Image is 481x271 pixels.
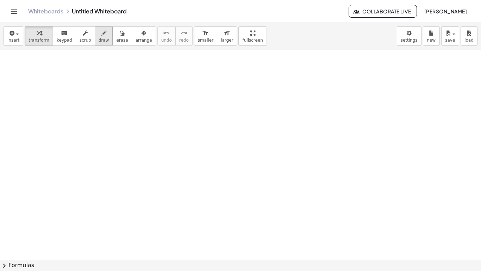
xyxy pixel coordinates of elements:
button: settings [397,26,421,46]
span: [PERSON_NAME] [424,8,467,14]
button: keyboardkeypad [53,26,76,46]
span: transform [29,38,49,43]
i: redo [181,29,187,37]
button: new [423,26,440,46]
span: arrange [136,38,152,43]
span: keypad [57,38,72,43]
span: save [445,38,455,43]
button: erase [112,26,132,46]
button: format_sizelarger [217,26,237,46]
button: redoredo [175,26,193,46]
span: new [427,38,436,43]
button: scrub [76,26,95,46]
span: fullscreen [242,38,263,43]
span: smaller [198,38,213,43]
button: save [441,26,459,46]
a: Whiteboards [28,8,63,15]
span: load [464,38,474,43]
button: load [461,26,477,46]
button: fullscreen [238,26,267,46]
span: erase [116,38,128,43]
span: undo [161,38,172,43]
button: arrange [132,26,156,46]
button: Collaborate Live [349,5,417,18]
span: redo [179,38,189,43]
button: draw [95,26,113,46]
button: [PERSON_NAME] [418,5,473,18]
i: undo [163,29,170,37]
span: larger [221,38,233,43]
span: Collaborate Live [355,8,411,14]
button: transform [25,26,53,46]
button: Toggle navigation [8,6,20,17]
button: insert [4,26,23,46]
span: draw [99,38,109,43]
span: scrub [80,38,91,43]
i: format_size [202,29,209,37]
span: settings [401,38,418,43]
button: undoundo [157,26,176,46]
span: insert [7,38,19,43]
i: format_size [224,29,230,37]
i: keyboard [61,29,68,37]
button: format_sizesmaller [194,26,217,46]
